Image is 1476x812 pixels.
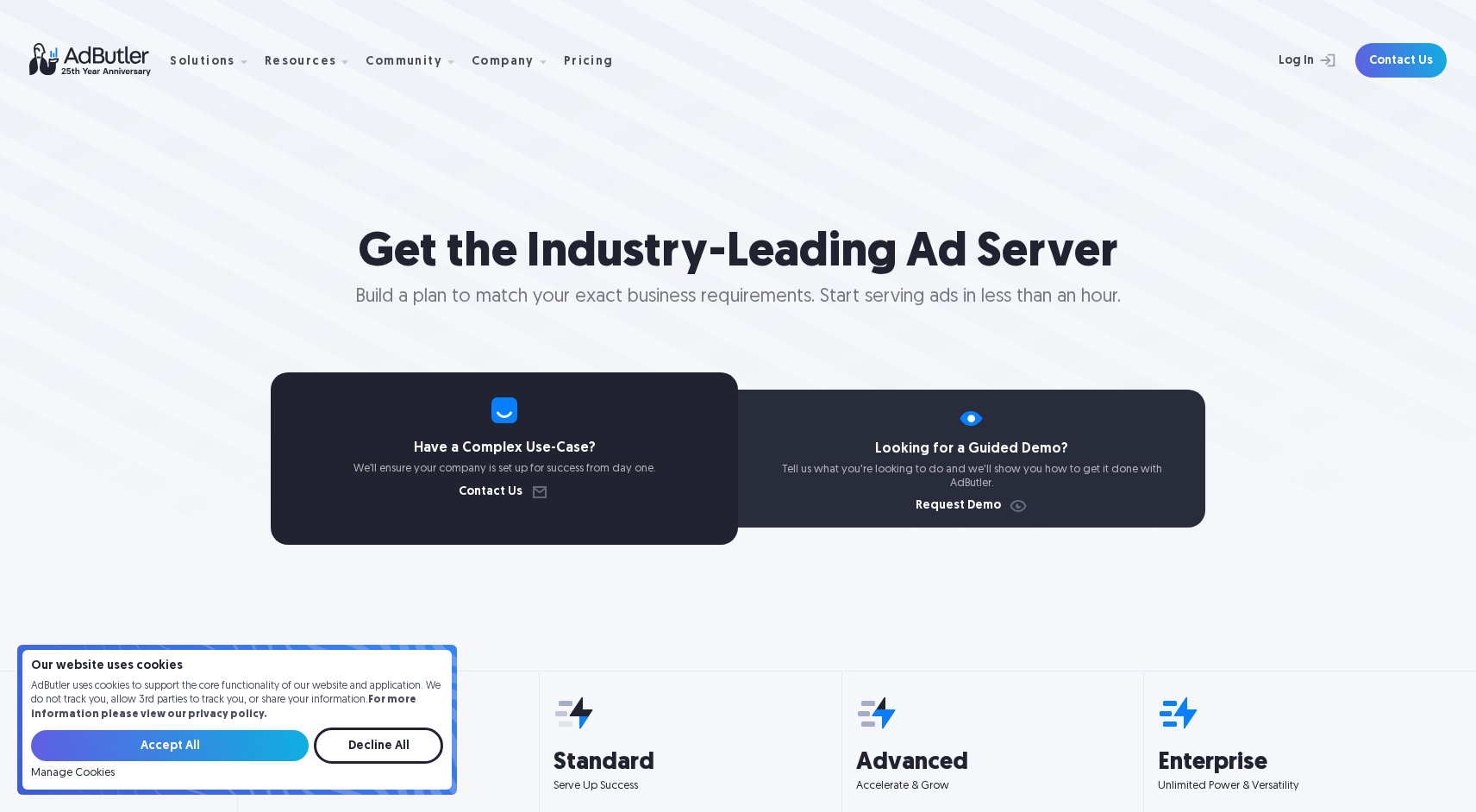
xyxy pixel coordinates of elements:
div: Community [366,34,468,88]
a: Manage Cookies [31,767,115,779]
div: Community [366,56,442,68]
div: Solutions [170,56,235,68]
input: Accept All [31,730,309,761]
p: AdButler uses cookies to support the core functionality of our website and application. We do not... [31,679,443,722]
h3: Standard [553,751,827,775]
h3: Advanced [856,751,1129,775]
a: Request Demo [916,500,1029,512]
form: Email Form [31,728,443,779]
p: Accelerate & Grow [856,778,1129,794]
p: We’ll ensure your company is set up for success from day one. [271,462,738,476]
p: Serve Up Success [553,778,827,794]
div: Pricing [564,56,614,68]
a: Pricing [564,53,628,68]
h4: Looking for a Guided Demo? [738,442,1205,456]
a: Contact Us [459,486,550,498]
a: Contact Us [1355,43,1447,78]
div: Company [472,56,535,68]
div: Resources [265,34,363,88]
input: Decline All [314,728,443,764]
h3: Enterprise [1158,751,1431,775]
div: Company [472,34,560,88]
h4: Have a Complex Use-Case? [271,441,738,455]
a: Log In [1233,43,1345,78]
h4: Our website uses cookies [31,660,443,672]
p: Unlimited Power & Versatility [1158,778,1431,794]
p: Tell us what you're looking to do and we'll show you how to get it done with AdButler. [738,463,1205,490]
div: Resources [265,56,337,68]
div: Solutions [170,34,261,88]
